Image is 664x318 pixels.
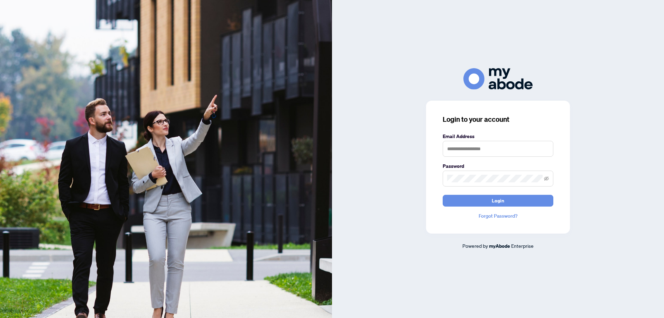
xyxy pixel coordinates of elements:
[489,242,510,250] a: myAbode
[462,243,488,249] span: Powered by
[511,243,534,249] span: Enterprise
[443,212,553,220] a: Forgot Password?
[544,176,549,181] span: eye-invisible
[443,115,553,124] h3: Login to your account
[443,133,553,140] label: Email Address
[492,195,504,206] span: Login
[443,162,553,170] label: Password
[463,68,533,89] img: ma-logo
[443,195,553,207] button: Login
